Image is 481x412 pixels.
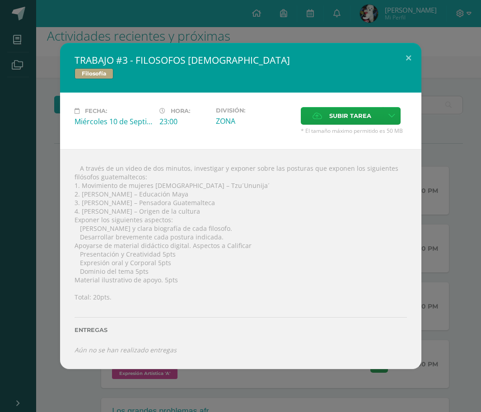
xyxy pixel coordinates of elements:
[75,54,407,66] h2: TRABAJO #3 - FILOSOFOS [DEMOGRAPHIC_DATA]
[60,149,421,369] div:  A través de un video de dos minutos, investigar y exponer sobre las posturas que exponen los si...
[396,43,421,74] button: Close (Esc)
[75,346,177,354] i: Aún no se han realizado entregas
[75,68,113,79] span: Filosofía
[301,127,407,135] span: * El tamaño máximo permitido es 50 MB
[329,108,371,124] span: Subir tarea
[216,107,294,114] label: División:
[75,327,407,333] label: Entregas
[159,117,209,126] div: 23:00
[85,108,107,114] span: Fecha:
[75,117,152,126] div: Miércoles 10 de Septiembre
[216,116,294,126] div: ZONA
[171,108,190,114] span: Hora:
